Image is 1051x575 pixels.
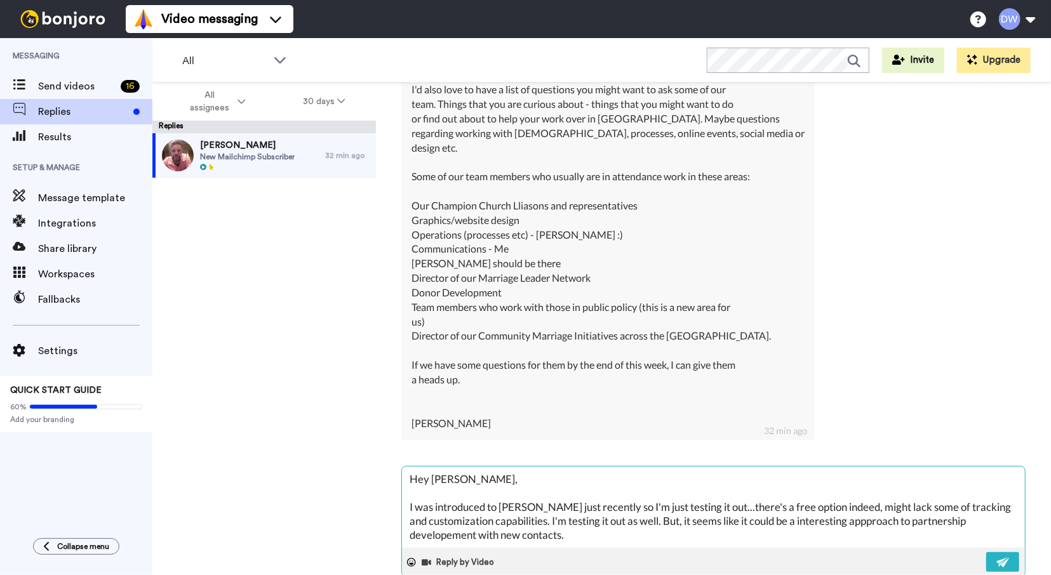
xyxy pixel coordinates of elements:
div: 32 min ago [764,425,807,437]
span: Send videos [38,79,116,94]
span: QUICK START GUIDE [10,386,102,395]
div: Replies [152,121,376,133]
button: All assignees [155,84,274,119]
button: 30 days [274,90,374,113]
div: 32 min ago [325,150,370,161]
span: All assignees [184,89,235,114]
textarea: Hey [PERSON_NAME], I was introduced to [PERSON_NAME] just recently so I'm just testing it out...t... [402,466,1025,548]
span: Replies [38,104,128,119]
span: Message template [38,190,152,206]
span: Fallbacks [38,292,152,307]
button: Upgrade [957,48,1031,73]
img: vm-color.svg [133,9,154,29]
span: New Mailchimp Subscriber [200,152,295,162]
a: [PERSON_NAME]New Mailchimp Subscriber32 min ago [152,133,376,178]
span: Video messaging [161,10,258,28]
img: bj-logo-header-white.svg [15,10,110,28]
span: [PERSON_NAME] [200,139,295,152]
span: Add your branding [10,414,142,425]
button: Collapse menu [33,538,119,555]
span: Settings [38,343,152,359]
span: Share library [38,241,152,256]
button: Invite [882,48,944,73]
img: send-white.svg [996,557,1010,567]
button: Reply by Video [421,553,499,572]
span: All [182,53,267,69]
span: 60% [10,402,27,412]
img: a627407e-6a60-4052-bc04-dfe375e199bf-thumb.jpg [162,140,194,171]
span: Integrations [38,216,152,231]
span: Results [38,129,152,145]
span: Workspaces [38,267,152,282]
div: 16 [121,80,140,93]
span: Collapse menu [57,541,109,552]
